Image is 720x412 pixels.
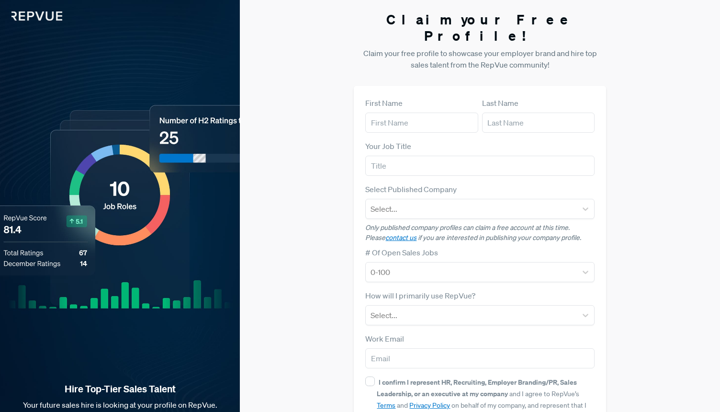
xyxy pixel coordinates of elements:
a: Terms [377,401,395,410]
label: How will I primarily use RepVue? [365,290,475,301]
h3: Claim your Free Profile! [354,11,606,44]
input: First Name [365,113,478,133]
label: Last Name [482,97,518,109]
a: Privacy Policy [409,401,450,410]
input: Last Name [482,113,595,133]
input: Title [365,156,594,176]
p: Only published company profiles can claim a free account at this time. Please if you are interest... [365,223,594,243]
p: Claim your free profile to showcase your employer brand and hire top sales talent from the RepVue... [354,47,606,70]
label: Work Email [365,333,404,344]
label: Select Published Company [365,183,457,195]
strong: Hire Top-Tier Sales Talent [15,383,225,395]
input: Email [365,348,594,368]
strong: I confirm I represent HR, Recruiting, Employer Branding/PR, Sales Leadership, or an executive at ... [377,378,577,398]
label: Your Job Title [365,140,411,152]
a: contact us [385,233,416,242]
label: # Of Open Sales Jobs [365,247,438,258]
label: First Name [365,97,403,109]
